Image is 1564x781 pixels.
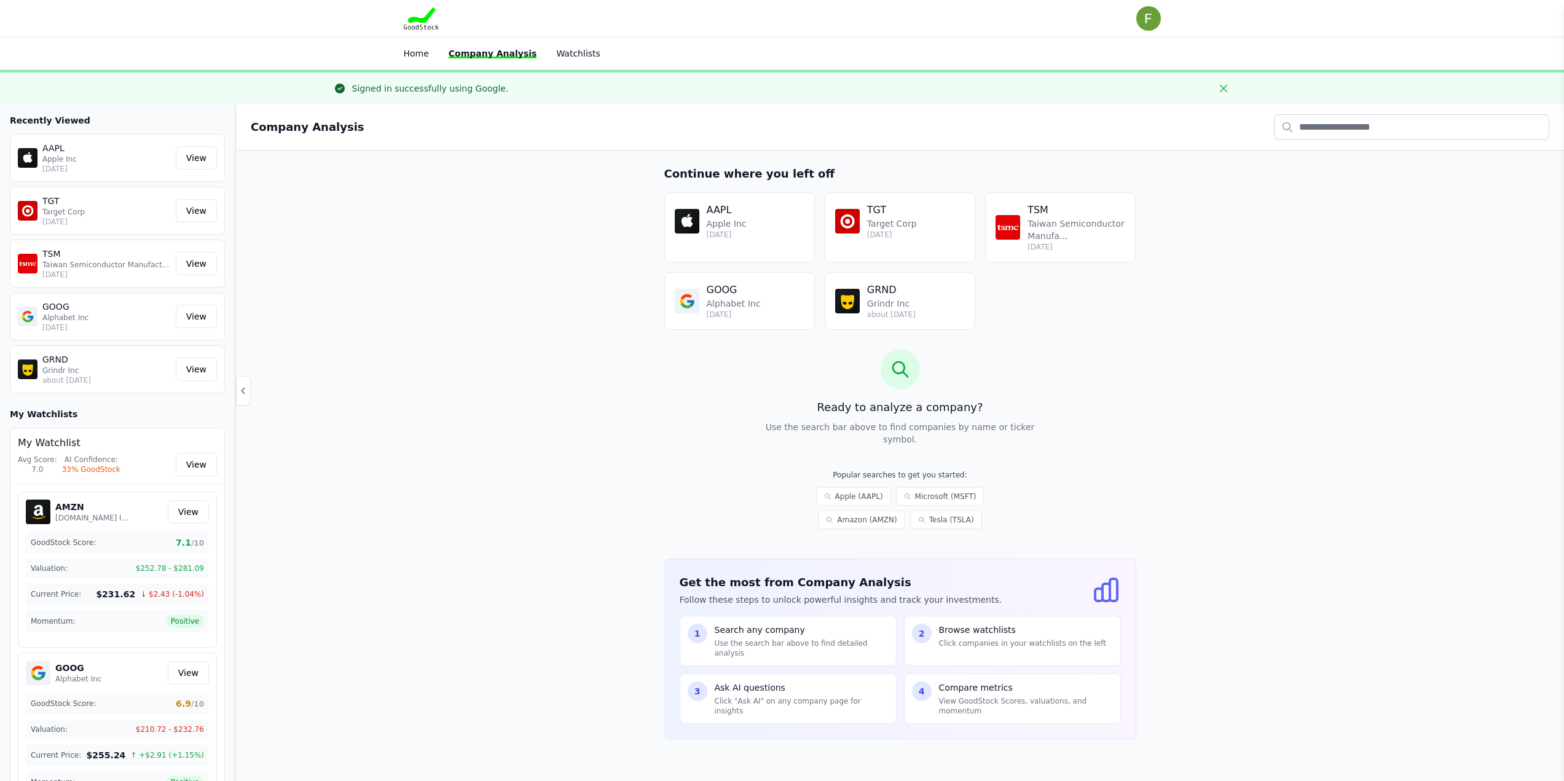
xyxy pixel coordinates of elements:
div: 7.0 [18,465,57,474]
p: Use the search bar above to find companies by name or ticker symbol. [763,421,1038,445]
span: ↓ $2.43 (-1.04%) [140,589,204,599]
img: AAPL [675,209,699,234]
p: Taiwan Semiconductor Manufa... [1028,218,1125,242]
p: Click companies in your watchlists on the left [939,638,1106,648]
a: Company Analysis [449,49,537,58]
a: Apple (AAPL) [816,487,891,506]
img: AAPL [18,148,37,168]
h2: Company Analysis [251,119,364,136]
span: 3 [694,685,701,697]
button: Close [1214,79,1233,98]
h3: Recently Viewed [10,114,225,127]
p: Grindr Inc [42,366,171,375]
span: $252.78 - $281.09 [136,563,204,573]
span: 2 [919,627,925,640]
p: [DATE] [867,230,917,240]
a: AAPL AAPL Apple Inc [DATE] [664,192,815,262]
p: Apple Inc [42,154,171,164]
p: about [DATE] [42,375,171,385]
span: 4 [919,685,925,697]
p: Target Corp [867,218,917,230]
img: user photo [1136,6,1161,31]
a: TGT TGT Target Corp [DATE] [825,192,975,262]
span: GoodStock Score: [31,699,96,708]
span: $231.62 [96,588,135,600]
a: GOOG GOOG Alphabet Inc [DATE] [664,272,815,330]
a: Watchlists [556,49,600,58]
a: View [176,252,217,275]
img: AMZN [26,500,50,524]
span: 1 [694,627,701,640]
p: TGT [42,195,171,207]
p: View GoodStock Scores, valuations, and momentum [939,696,1113,716]
p: [DOMAIN_NAME] Inc [55,513,129,523]
span: Current Price: [31,750,81,760]
img: GRND [18,359,37,379]
p: Compare metrics [939,681,1113,694]
div: Avg Score: [18,455,57,465]
p: GRND [42,353,171,366]
a: View [176,453,217,476]
p: Target Corp [42,207,171,217]
h4: TGT [867,203,917,218]
p: [DATE] [42,164,171,174]
p: [DATE] [707,230,747,240]
span: Valuation: [31,563,68,573]
a: View [168,500,209,524]
h3: Get the most from Company Analysis [680,574,1002,591]
a: View [168,661,209,685]
p: [DATE] [707,310,761,320]
p: Use the search bar above to find detailed analysis [715,638,889,658]
p: Taiwan Semiconductor Manufacturing Co Ltd [42,260,171,270]
h3: Ready to analyze a company? [664,399,1136,416]
img: GOOG [26,661,50,685]
h4: GRND [867,283,916,297]
img: GOOG [18,307,37,326]
h4: TSM [1028,203,1125,218]
a: View [176,146,217,170]
p: Apple Inc [707,218,747,230]
div: 33% GoodStock [62,465,120,474]
p: Alphabet Inc [42,313,171,323]
span: Valuation: [31,724,68,734]
p: Follow these steps to unlock powerful insights and track your investments. [680,594,1002,606]
a: Microsoft (MSFT) [896,487,984,506]
p: Alphabet Inc [707,297,761,310]
a: Tesla (TSLA) [910,511,982,529]
p: TSM [42,248,171,260]
img: Goodstock Logo [404,7,439,29]
img: TGT [835,209,860,234]
img: GRND [835,289,860,313]
span: GoodStock Score: [31,538,96,547]
p: Search any company [715,624,889,636]
div: Signed in successfully using Google. [352,82,509,95]
span: Momentum: [31,616,75,626]
p: Click "Ask AI" on any company page for insights [715,696,889,716]
img: TGT [18,201,37,221]
a: Home [404,49,429,58]
p: AAPL [42,142,171,154]
a: Amazon (AMZN) [818,511,905,529]
p: Ask AI questions [715,681,889,694]
p: Alphabet Inc [55,674,101,684]
p: [DATE] [42,323,171,332]
a: TSM TSM Taiwan Semiconductor Manufa... [DATE] [985,192,1136,262]
img: TSM [996,215,1020,240]
a: View [176,199,217,222]
img: TSM [18,254,37,273]
p: Grindr Inc [867,297,916,310]
h3: My Watchlists [10,408,77,420]
h4: GOOG [707,283,761,297]
div: AI Confidence: [62,455,120,465]
p: Browse watchlists [939,624,1106,636]
img: GOOG [675,289,699,313]
p: [DATE] [42,270,171,280]
h4: My Watchlist [18,436,217,450]
span: /10 [191,539,204,547]
h5: AMZN [55,501,129,513]
p: Popular searches to get you started: [772,470,1028,480]
p: GOOG [42,300,171,313]
h4: AAPL [707,203,747,218]
span: Current Price: [31,589,81,599]
p: [DATE] [42,217,171,227]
